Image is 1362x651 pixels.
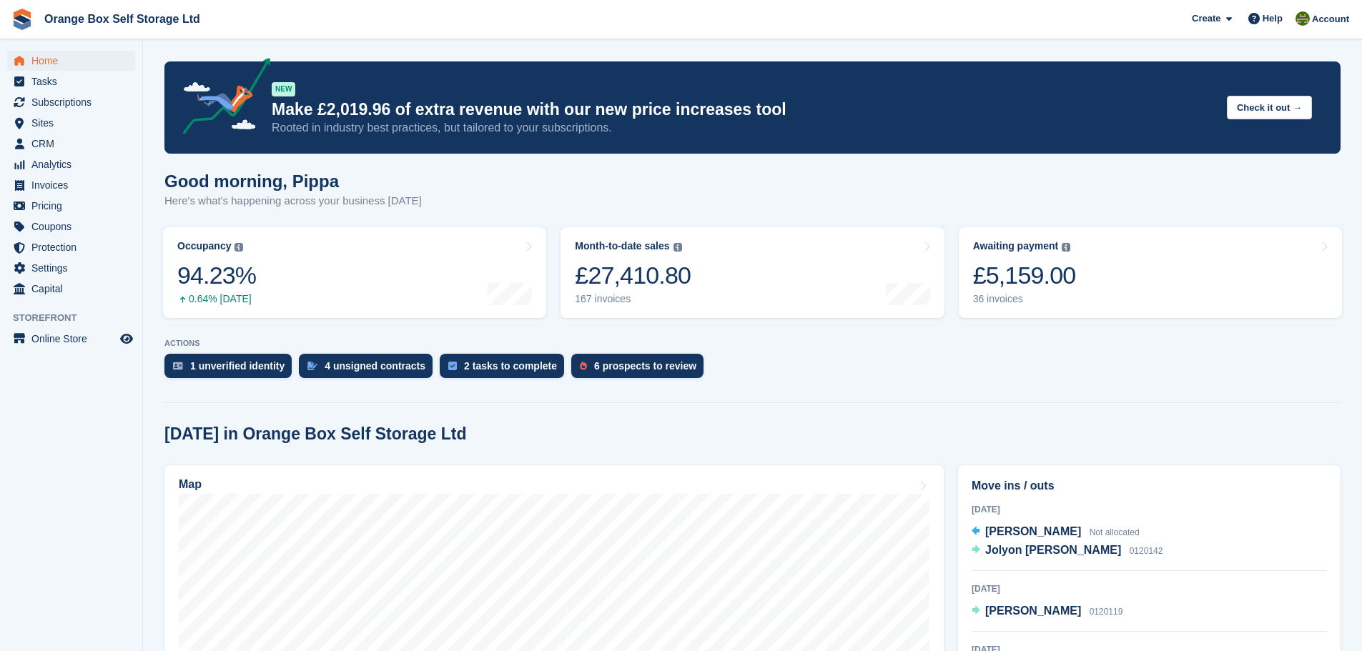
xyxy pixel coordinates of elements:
[307,362,317,370] img: contract_signature_icon-13c848040528278c33f63329250d36e43548de30e8caae1d1a13099fd9432cc5.svg
[7,279,135,299] a: menu
[575,261,691,290] div: £27,410.80
[31,113,117,133] span: Sites
[272,99,1215,120] p: Make £2,019.96 of extra revenue with our new price increases tool
[164,354,299,385] a: 1 unverified identity
[7,196,135,216] a: menu
[325,360,425,372] div: 4 unsigned contracts
[31,196,117,216] span: Pricing
[7,237,135,257] a: menu
[171,58,271,139] img: price-adjustments-announcement-icon-8257ccfd72463d97f412b2fc003d46551f7dbcb40ab6d574587a9cd5c0d94...
[7,154,135,174] a: menu
[164,339,1341,348] p: ACTIONS
[972,602,1122,621] a: [PERSON_NAME] 0120119
[31,51,117,71] span: Home
[440,354,571,385] a: 2 tasks to complete
[164,193,422,209] p: Here's what's happening across your business [DATE]
[31,92,117,112] span: Subscriptions
[31,154,117,174] span: Analytics
[31,258,117,278] span: Settings
[959,227,1342,318] a: Awaiting payment £5,159.00 36 invoices
[580,362,587,370] img: prospect-51fa495bee0391a8d652442698ab0144808aea92771e9ea1ae160a38d050c398.svg
[448,362,457,370] img: task-75834270c22a3079a89374b754ae025e5fb1db73e45f91037f5363f120a921f8.svg
[190,360,285,372] div: 1 unverified identity
[1130,546,1163,556] span: 0120142
[31,237,117,257] span: Protection
[985,605,1081,617] span: [PERSON_NAME]
[31,329,117,349] span: Online Store
[1296,11,1310,26] img: Pippa White
[673,243,682,252] img: icon-info-grey-7440780725fd019a000dd9b08b2336e03edf1995a4989e88bcd33f0948082b44.svg
[594,360,696,372] div: 6 prospects to review
[7,175,135,195] a: menu
[173,362,183,370] img: verify_identity-adf6edd0f0f0b5bbfe63781bf79b02c33cf7c696d77639b501bdc392416b5a36.svg
[7,217,135,237] a: menu
[1227,96,1312,119] button: Check it out →
[7,92,135,112] a: menu
[11,9,33,30] img: stora-icon-8386f47178a22dfd0bd8f6a31ec36ba5ce8667c1dd55bd0f319d3a0aa187defe.svg
[164,424,467,444] h2: [DATE] in Orange Box Self Storage Ltd
[985,544,1121,556] span: Jolyon [PERSON_NAME]
[7,71,135,91] a: menu
[1090,527,1140,537] span: Not allocated
[1263,11,1283,26] span: Help
[177,261,256,290] div: 94.23%
[985,525,1081,537] span: [PERSON_NAME]
[972,582,1327,595] div: [DATE]
[973,240,1059,252] div: Awaiting payment
[7,329,135,349] a: menu
[177,293,256,305] div: 0.64% [DATE]
[31,217,117,237] span: Coupons
[1090,607,1123,617] span: 0120119
[575,293,691,305] div: 167 invoices
[7,134,135,154] a: menu
[299,354,440,385] a: 4 unsigned contracts
[1312,12,1349,26] span: Account
[973,261,1076,290] div: £5,159.00
[272,82,295,96] div: NEW
[972,542,1163,560] a: Jolyon [PERSON_NAME] 0120142
[163,227,546,318] a: Occupancy 94.23% 0.64% [DATE]
[7,258,135,278] a: menu
[31,71,117,91] span: Tasks
[235,243,243,252] img: icon-info-grey-7440780725fd019a000dd9b08b2336e03edf1995a4989e88bcd33f0948082b44.svg
[571,354,711,385] a: 6 prospects to review
[31,175,117,195] span: Invoices
[972,523,1140,542] a: [PERSON_NAME] Not allocated
[31,134,117,154] span: CRM
[13,311,142,325] span: Storefront
[177,240,231,252] div: Occupancy
[179,478,202,491] h2: Map
[7,51,135,71] a: menu
[575,240,669,252] div: Month-to-date sales
[561,227,944,318] a: Month-to-date sales £27,410.80 167 invoices
[973,293,1076,305] div: 36 invoices
[118,330,135,347] a: Preview store
[7,113,135,133] a: menu
[39,7,206,31] a: Orange Box Self Storage Ltd
[1192,11,1220,26] span: Create
[164,172,422,191] h1: Good morning, Pippa
[31,279,117,299] span: Capital
[272,120,1215,136] p: Rooted in industry best practices, but tailored to your subscriptions.
[972,477,1327,495] h2: Move ins / outs
[1062,243,1070,252] img: icon-info-grey-7440780725fd019a000dd9b08b2336e03edf1995a4989e88bcd33f0948082b44.svg
[972,503,1327,516] div: [DATE]
[464,360,557,372] div: 2 tasks to complete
